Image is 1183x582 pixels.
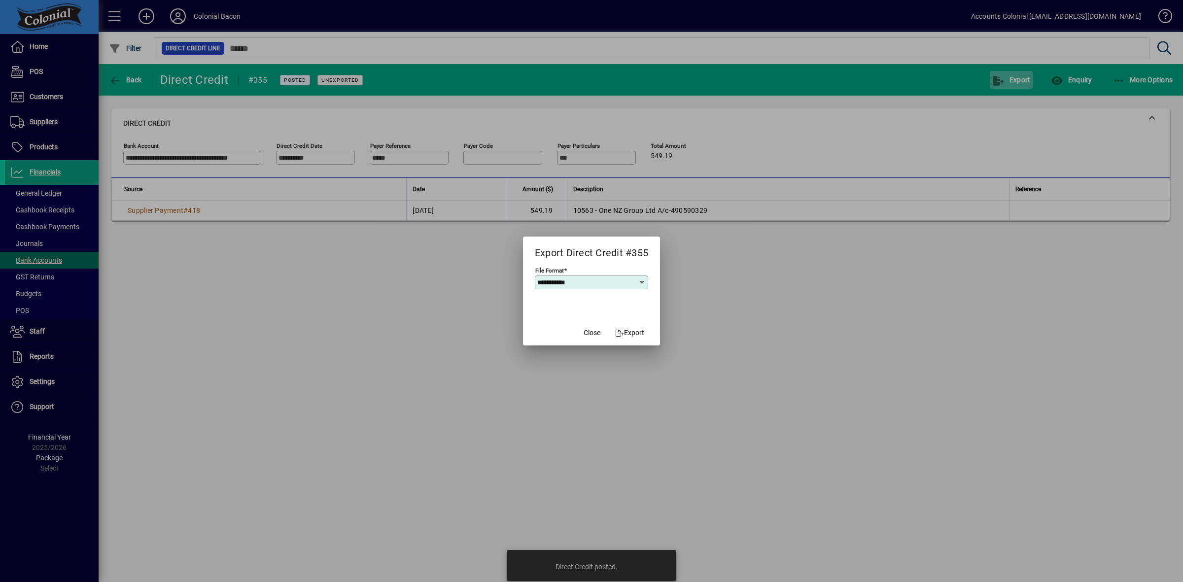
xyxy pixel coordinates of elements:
[616,328,645,338] span: Export
[584,328,600,338] span: Close
[523,237,660,265] h2: Export Direct Credit #355
[576,324,608,342] button: Close
[612,324,649,342] button: Export
[535,267,564,274] mat-label: File Format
